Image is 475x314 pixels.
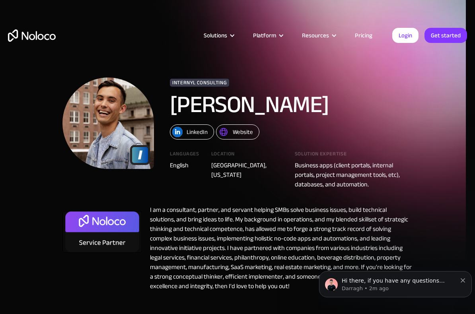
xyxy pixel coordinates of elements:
a: Pricing [345,30,382,41]
div: LinkedIn [187,127,208,137]
h1: [PERSON_NAME] [170,93,413,116]
iframe: Intercom notifications message [316,254,475,310]
a: LinkedIn [170,124,214,140]
div: Internyl consulting [170,79,229,87]
div: Solutions [204,30,227,41]
div: Resources [292,30,345,41]
div: Solution expertise [295,151,413,161]
div: English [170,161,199,170]
div: [GEOGRAPHIC_DATA], [US_STATE] [211,161,283,180]
a: Get started [424,28,467,43]
div: Resources [302,30,329,41]
div: Solutions [194,30,243,41]
a: Login [392,28,419,43]
div: Location [211,151,283,161]
div: I am a consultant, partner, and servant helping SMBs solve business issues, build technical solut... [142,205,413,291]
div: Platform [253,30,276,41]
div: Languages [170,151,199,161]
div: Website [233,127,253,137]
div: Platform [243,30,292,41]
a: Website [216,124,259,140]
a: home [8,29,56,42]
div: Business apps (client portals, internal portals, project management tools, etc), databases, and a... [295,161,413,189]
